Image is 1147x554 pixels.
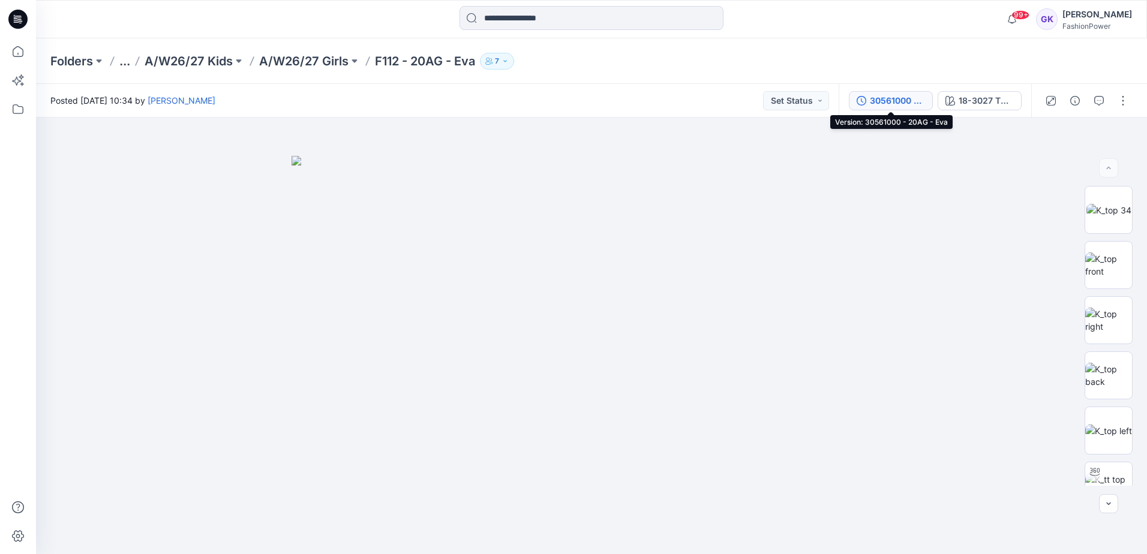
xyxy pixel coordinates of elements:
[849,91,933,110] button: 30561000 - 20AG - Eva
[495,55,499,68] p: 7
[1085,424,1132,437] img: K_top left
[375,53,475,70] p: F112 - 20AG - Eva
[1062,7,1132,22] div: [PERSON_NAME]
[870,94,925,107] div: 30561000 - 20AG - Eva
[1011,10,1029,20] span: 99+
[148,95,215,106] a: [PERSON_NAME]
[259,53,349,70] a: A/W26/27 Girls
[50,53,93,70] a: Folders
[1085,252,1132,278] img: K_top front
[938,91,1022,110] button: 18-3027 TCX Purple Orchid + AOP 1
[292,156,891,554] img: eyJhbGciOiJIUzI1NiIsImtpZCI6IjAiLCJzbHQiOiJzZXMiLCJ0eXAiOiJKV1QifQ.eyJkYXRhIjp7InR5cGUiOiJzdG9yYW...
[1036,8,1058,30] div: GK
[1085,308,1132,333] img: K_top right
[1085,363,1132,388] img: K_top back
[1086,204,1131,216] img: K_top 34
[50,94,215,107] span: Posted [DATE] 10:34 by
[1065,91,1085,110] button: Details
[959,94,1014,107] div: 18-3027 TCX Purple Orchid + AOP 1
[145,53,233,70] a: A/W26/27 Kids
[1062,22,1132,31] div: FashionPower
[480,53,514,70] button: 7
[119,53,130,70] button: ...
[1085,473,1132,498] img: K_tt top 2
